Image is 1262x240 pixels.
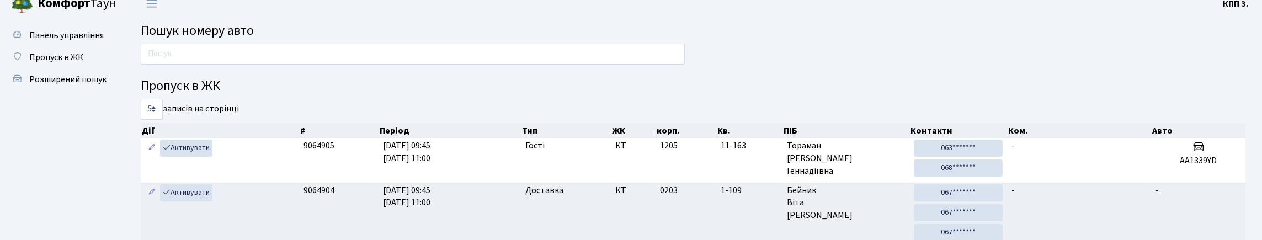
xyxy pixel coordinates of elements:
[29,73,107,86] span: Розширений пошук
[660,140,678,152] span: 1205
[782,123,909,138] th: ПІБ
[141,99,239,120] label: записів на сторінці
[141,78,1245,94] h4: Пропуск в ЖК
[525,140,545,152] span: Гості
[656,123,716,138] th: корп.
[615,184,651,197] span: КТ
[160,184,212,201] a: Активувати
[6,46,116,68] a: Пропуск в ЖК
[909,123,1007,138] th: Контакти
[145,184,158,201] a: Редагувати
[1155,156,1241,166] h5: AA1339YD
[303,140,334,152] span: 9064905
[615,140,651,152] span: КТ
[611,123,656,138] th: ЖК
[660,184,678,196] span: 0203
[787,184,905,222] span: Бейник Віта [PERSON_NAME]
[141,99,163,120] select: записів на сторінці
[787,140,905,178] span: Тораман [PERSON_NAME] Геннадіївна
[1155,184,1159,196] span: -
[29,51,83,63] span: Пропуск в ЖК
[379,123,521,138] th: Період
[1011,184,1015,196] span: -
[29,29,104,41] span: Панель управління
[383,184,430,209] span: [DATE] 09:45 [DATE] 11:00
[525,184,563,197] span: Доставка
[521,123,611,138] th: Тип
[303,184,334,196] span: 9064904
[299,123,378,138] th: #
[1007,123,1152,138] th: Ком.
[141,123,299,138] th: Дії
[141,44,685,65] input: Пошук
[141,21,254,40] span: Пошук номеру авто
[6,68,116,90] a: Розширений пошук
[6,24,116,46] a: Панель управління
[160,140,212,157] a: Активувати
[716,123,782,138] th: Кв.
[1152,123,1246,138] th: Авто
[721,140,778,152] span: 11-163
[1011,140,1015,152] span: -
[145,140,158,157] a: Редагувати
[383,140,430,164] span: [DATE] 09:45 [DATE] 11:00
[721,184,778,197] span: 1-109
